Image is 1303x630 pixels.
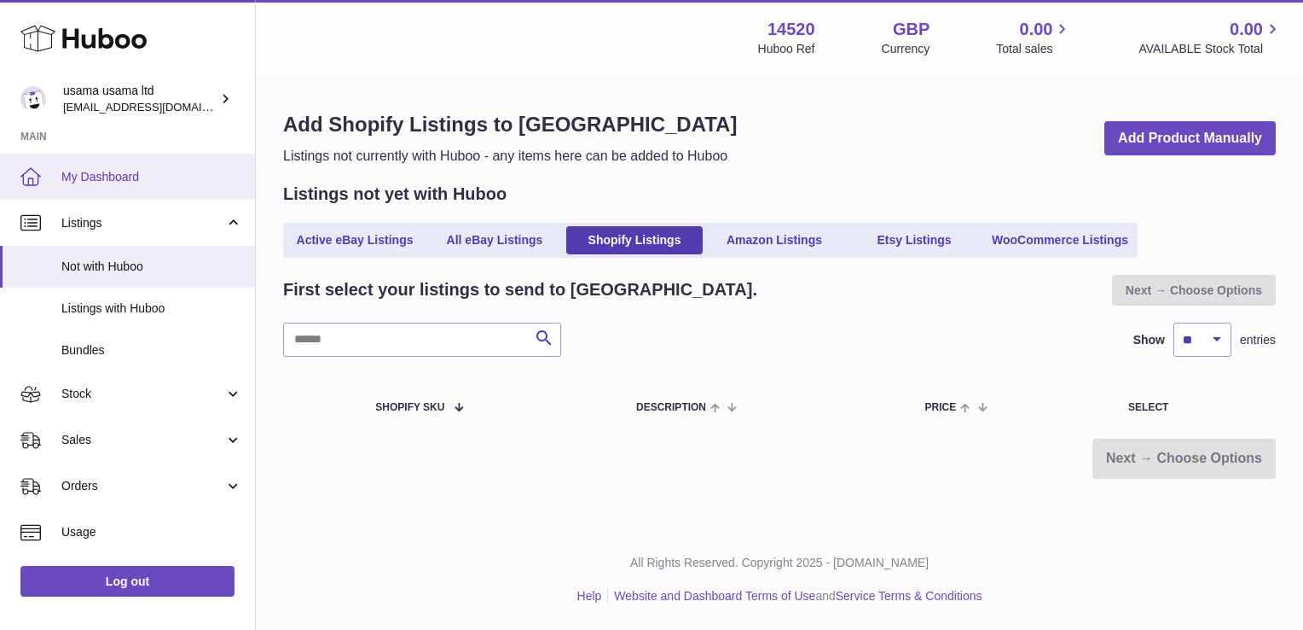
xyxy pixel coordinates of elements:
[287,226,423,254] a: Active eBay Listings
[566,226,703,254] a: Shopify Listings
[608,588,982,604] li: and
[614,589,815,603] a: Website and Dashboard Terms of Use
[986,226,1134,254] a: WooCommerce Listings
[20,566,235,597] a: Log out
[61,478,224,494] span: Orders
[1104,121,1276,156] a: Add Product Manually
[283,278,757,301] h2: First select your listings to send to [GEOGRAPHIC_DATA].
[426,226,563,254] a: All eBay Listings
[1020,18,1053,41] span: 0.00
[767,18,815,41] strong: 14520
[61,259,242,275] span: Not with Huboo
[1138,41,1283,57] span: AVAILABLE Stock Total
[706,226,843,254] a: Amazon Listings
[925,402,957,413] span: Price
[1133,332,1165,348] label: Show
[846,226,982,254] a: Etsy Listings
[375,402,444,413] span: Shopify SKU
[283,147,737,166] p: Listings not currently with Huboo - any items here can be added to Huboo
[20,86,46,112] img: malikusama3172@gmail.com
[882,41,930,57] div: Currency
[61,300,242,317] span: Listings with Huboo
[636,402,706,413] span: Description
[63,100,251,114] span: [EMAIL_ADDRESS][DOMAIN_NAME]
[1128,402,1259,413] div: Select
[1230,18,1263,41] span: 0.00
[577,589,602,603] a: Help
[758,41,815,57] div: Huboo Ref
[61,524,242,540] span: Usage
[1240,332,1276,348] span: entries
[283,183,507,206] h2: Listings not yet with Huboo
[996,41,1072,57] span: Total sales
[61,432,224,448] span: Sales
[63,83,217,115] div: usama usama ltd
[61,342,242,359] span: Bundles
[61,215,224,231] span: Listings
[996,18,1072,57] a: 0.00 Total sales
[283,111,737,138] h1: Add Shopify Listings to [GEOGRAPHIC_DATA]
[1138,18,1283,57] a: 0.00 AVAILABLE Stock Total
[836,589,982,603] a: Service Terms & Conditions
[893,18,929,41] strong: GBP
[61,386,224,402] span: Stock
[61,169,242,185] span: My Dashboard
[269,555,1289,571] p: All Rights Reserved. Copyright 2025 - [DOMAIN_NAME]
